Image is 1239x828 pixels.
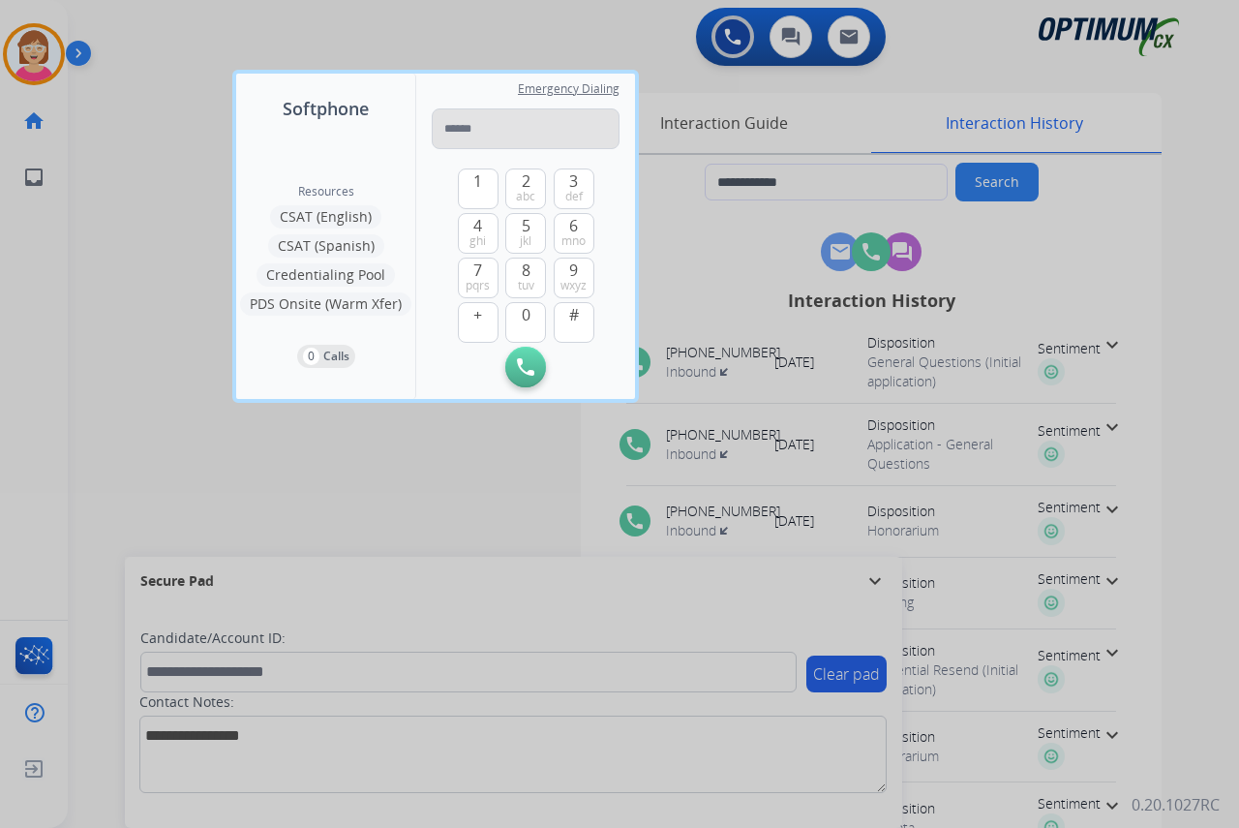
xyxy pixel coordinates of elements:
span: 9 [569,259,578,282]
span: 0 [522,303,530,326]
img: call-button [517,358,534,376]
button: 6mno [554,213,594,254]
button: Credentialing Pool [257,263,395,287]
span: 4 [473,214,482,237]
button: 4ghi [458,213,499,254]
button: 8tuv [505,258,546,298]
span: Softphone [283,95,369,122]
span: wxyz [560,278,587,293]
span: ghi [469,233,486,249]
button: CSAT (English) [270,205,381,229]
span: 6 [569,214,578,237]
p: 0.20.1027RC [1132,793,1220,816]
button: PDS Onsite (Warm Xfer) [240,292,411,316]
button: 0Calls [297,345,355,368]
span: 1 [473,169,482,193]
span: 7 [473,259,482,282]
button: + [458,302,499,343]
span: + [473,303,482,326]
span: Resources [298,184,354,199]
span: 8 [522,259,530,282]
button: CSAT (Spanish) [268,234,384,258]
span: # [569,303,579,326]
span: jkl [520,233,531,249]
span: def [565,189,583,204]
button: 0 [505,302,546,343]
span: mno [561,233,586,249]
button: 7pqrs [458,258,499,298]
button: 2abc [505,169,546,209]
p: 0 [303,348,319,365]
button: 5jkl [505,213,546,254]
span: 2 [522,169,530,193]
button: 3def [554,169,594,209]
span: abc [516,189,535,204]
span: tuv [518,278,534,293]
span: 3 [569,169,578,193]
span: pqrs [466,278,490,293]
button: # [554,302,594,343]
span: 5 [522,214,530,237]
span: Emergency Dialing [518,81,619,97]
button: 1 [458,169,499,209]
button: 9wxyz [554,258,594,298]
p: Calls [323,348,349,365]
